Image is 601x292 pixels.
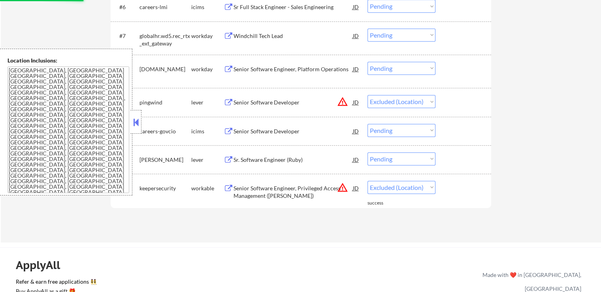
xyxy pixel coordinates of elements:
div: workday [191,65,224,73]
div: careers-govcio [139,127,191,135]
div: keepersecurity [139,184,191,192]
div: lever [191,99,224,106]
div: JD [352,28,360,43]
div: lever [191,156,224,164]
div: Senior Software Developer [234,127,353,135]
div: pingwind [139,99,191,106]
div: #7 [119,32,133,40]
div: success [367,200,399,207]
div: Windchill Tech Lead [234,32,353,40]
div: workday [191,32,224,40]
a: Refer & earn free applications 👯‍♀️ [16,279,317,287]
button: warning_amber [337,96,348,107]
div: JD [352,95,360,109]
div: ApplyAll [16,258,69,272]
div: JD [352,152,360,167]
div: Sr. Software Engineer (Ruby) [234,156,353,164]
div: JD [352,181,360,195]
div: icims [191,127,224,135]
div: Senior Software Engineer, Privileged Access Management ([PERSON_NAME]) [234,184,353,200]
div: [DOMAIN_NAME] [139,65,191,73]
div: [PERSON_NAME] [139,156,191,164]
div: Sr Full Stack Engineer - Sales Engineering [234,3,353,11]
div: Location Inclusions: [8,57,129,64]
div: Senior Software Engineer, Platform Operations [234,65,353,73]
div: Senior Software Developer [234,99,353,106]
div: #6 [119,3,133,11]
button: warning_amber [337,182,348,193]
div: JD [352,124,360,138]
div: workable [191,184,224,192]
div: careers-lmi [139,3,191,11]
div: icims [191,3,224,11]
div: globalhr.wd5.rec_rtx_ext_gateway [139,32,191,47]
div: JD [352,62,360,76]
